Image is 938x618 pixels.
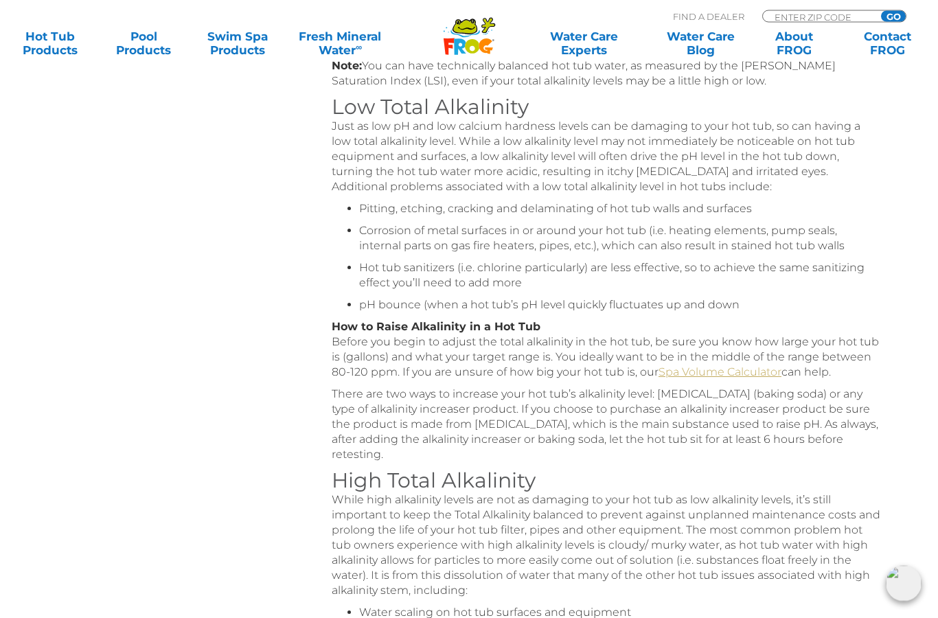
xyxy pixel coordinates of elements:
li: Corrosion of metal surfaces in or around your hot tub (i.e. heating elements, pump seals, interna... [359,224,881,254]
li: pH bounce (when a hot tub’s pH level quickly fluctuates up and down [359,298,881,313]
a: ContactFROG [851,30,924,57]
p: There are two ways to increase your hot tub’s alkalinity level: [MEDICAL_DATA] (baking soda) or a... [332,387,881,463]
li: Pitting, etching, cracking and delaminating of hot tub walls and surfaces [359,202,881,217]
a: Hot TubProducts [14,30,87,57]
a: AboutFROG [758,30,831,57]
sup: ∞ [356,42,362,52]
a: PoolProducts [107,30,180,57]
strong: How to Raise Alkalinity in a Hot Tub [332,321,540,334]
a: Water CareBlog [664,30,737,57]
p: You can have technically balanced hot tub water, as measured by the [PERSON_NAME] Saturation Inde... [332,59,881,89]
a: Spa Volume Calculator [659,366,781,379]
p: Find A Dealer [673,10,744,23]
a: Fresh MineralWater∞ [295,30,386,57]
input: GO [881,11,906,22]
img: openIcon [886,566,922,602]
li: Hot tub sanitizers (i.e. chlorine particularly) are less effective, so to achieve the same saniti... [359,261,881,291]
input: Zip Code Form [773,11,866,23]
a: Water CareExperts [525,30,643,57]
p: While high alkalinity levels are not as damaging to your hot tub as low alkalinity levels, it’s s... [332,493,881,599]
a: Swim SpaProducts [201,30,274,57]
strong: Note: [332,60,362,73]
h3: Low Total Alkalinity [332,96,881,119]
p: Just as low pH and low calcium hardness levels can be damaging to your hot tub, so can having a l... [332,119,881,195]
h3: High Total Alkalinity [332,470,881,493]
p: Before you begin to adjust the total alkalinity in the hot tub, be sure you know how large your h... [332,320,881,380]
